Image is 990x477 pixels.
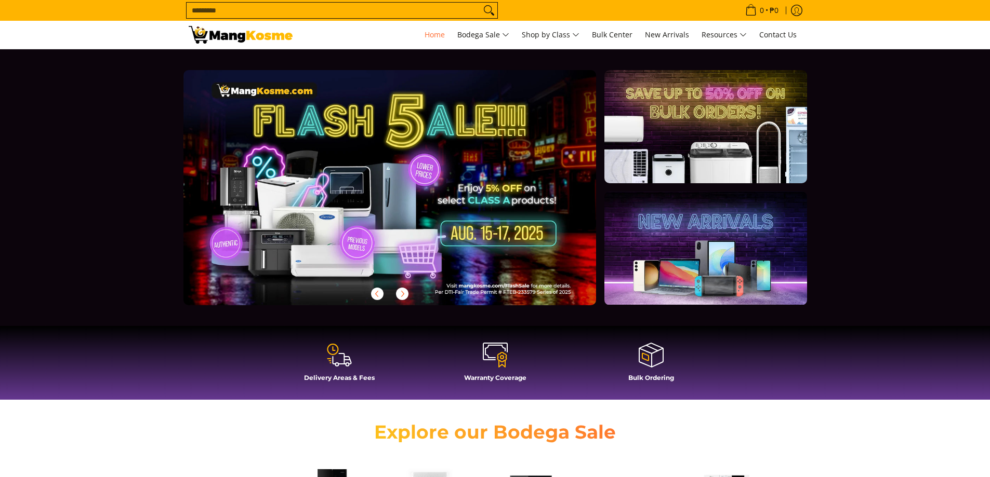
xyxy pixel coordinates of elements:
[754,21,802,49] a: Contact Us
[759,30,797,39] span: Contact Us
[522,29,579,42] span: Shop by Class
[366,282,389,305] button: Previous
[592,30,632,39] span: Bulk Center
[419,21,450,49] a: Home
[742,5,782,16] span: •
[267,374,412,381] h4: Delivery Areas & Fees
[425,30,445,39] span: Home
[267,342,412,389] a: Delivery Areas & Fees
[457,29,509,42] span: Bodega Sale
[517,21,585,49] a: Shop by Class
[578,342,724,389] a: Bulk Ordering
[452,21,514,49] a: Bodega Sale
[587,21,638,49] a: Bulk Center
[423,374,568,381] h4: Warranty Coverage
[391,282,414,305] button: Next
[758,7,765,14] span: 0
[702,29,747,42] span: Resources
[183,70,630,322] a: More
[640,21,694,49] a: New Arrivals
[423,342,568,389] a: Warranty Coverage
[345,420,646,444] h2: Explore our Bodega Sale
[696,21,752,49] a: Resources
[189,26,293,44] img: Mang Kosme: Your Home Appliances Warehouse Sale Partner!
[768,7,780,14] span: ₱0
[578,374,724,381] h4: Bulk Ordering
[645,30,689,39] span: New Arrivals
[481,3,497,18] button: Search
[303,21,802,49] nav: Main Menu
